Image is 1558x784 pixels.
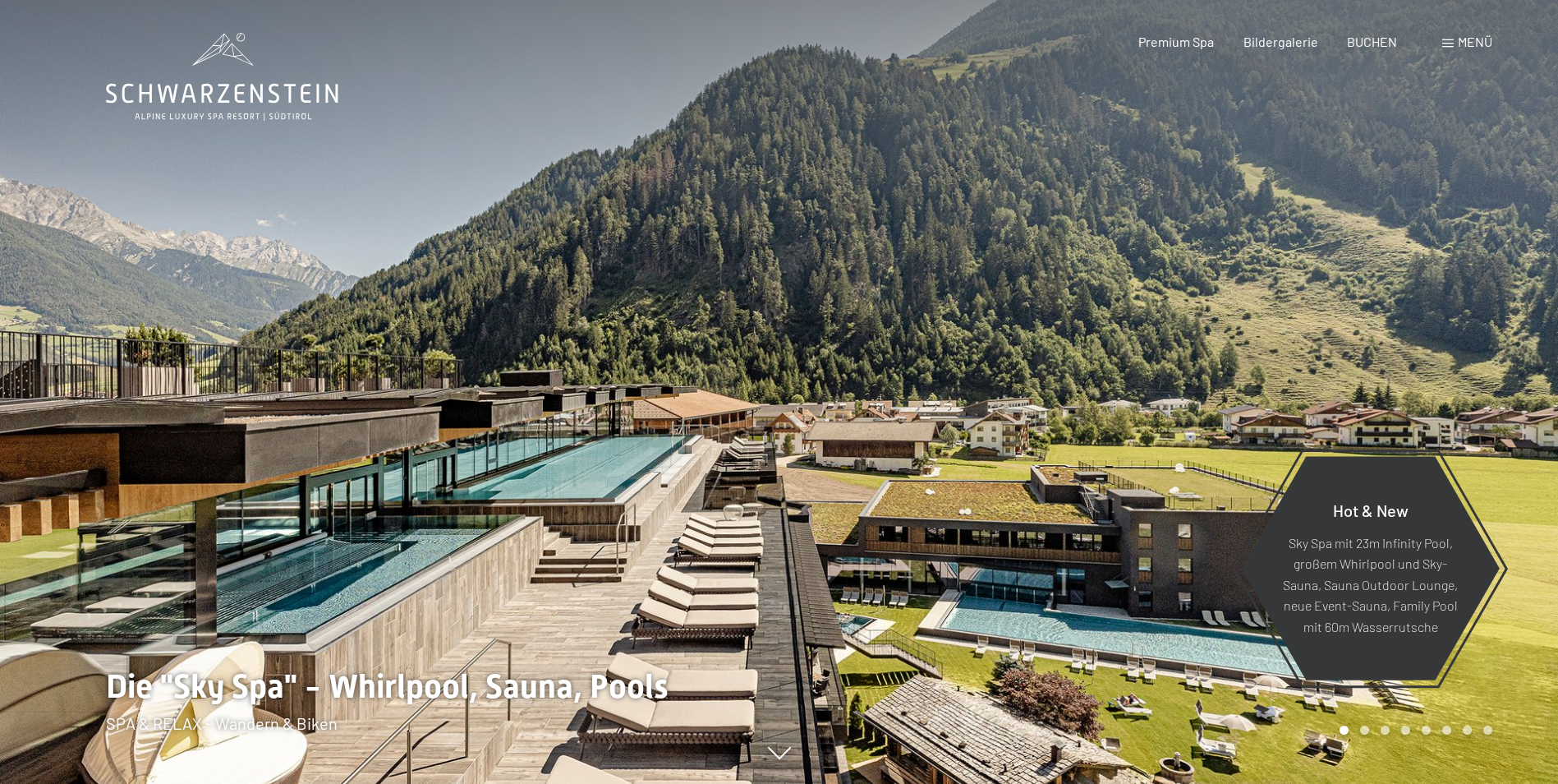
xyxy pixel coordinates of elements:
a: Hot & New Sky Spa mit 23m Infinity Pool, großem Whirlpool und Sky-Sauna, Sauna Outdoor Lounge, ne... [1240,455,1501,681]
p: Sky Spa mit 23m Infinity Pool, großem Whirlpool und Sky-Sauna, Sauna Outdoor Lounge, neue Event-S... [1281,532,1459,637]
a: BUCHEN [1347,34,1397,49]
div: Carousel Page 6 [1442,726,1451,735]
a: Bildergalerie [1243,34,1318,49]
div: Carousel Page 5 [1422,726,1431,735]
span: Menü [1458,34,1492,49]
div: Carousel Page 4 [1401,726,1410,735]
span: Hot & New [1333,500,1409,519]
div: Carousel Page 2 [1360,726,1369,735]
a: Premium Spa [1138,34,1214,49]
div: Carousel Page 7 [1463,726,1472,735]
div: Carousel Page 3 [1381,726,1390,735]
div: Carousel Pagination [1334,726,1492,735]
div: Carousel Page 8 [1483,726,1492,735]
div: Carousel Page 1 (Current Slide) [1340,726,1349,735]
